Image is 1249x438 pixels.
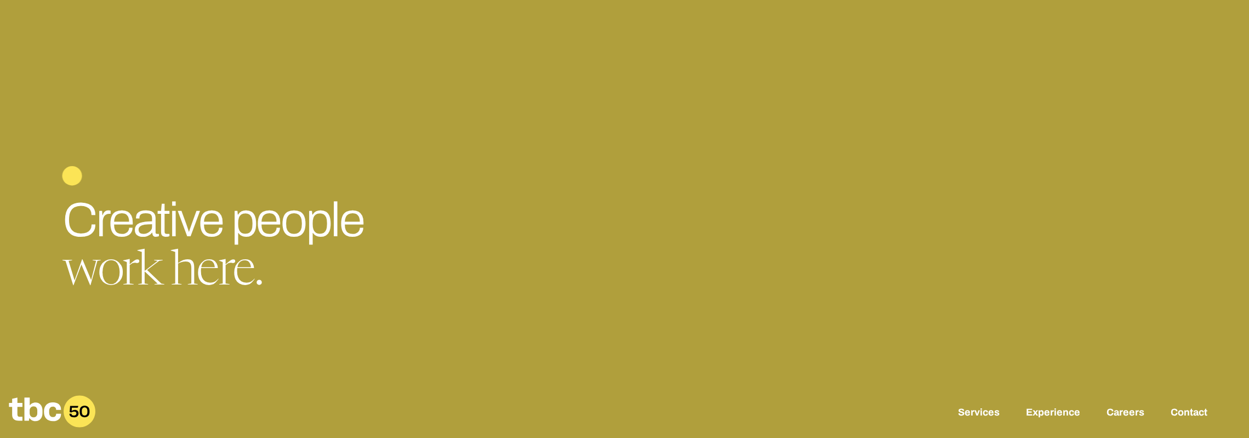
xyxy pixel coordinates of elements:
[1107,407,1144,420] a: Careers
[9,420,95,431] a: Home
[958,407,1000,420] a: Services
[62,194,363,246] span: Creative people
[62,249,263,297] span: work here.
[1171,407,1207,420] a: Contact
[1026,407,1080,420] a: Experience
